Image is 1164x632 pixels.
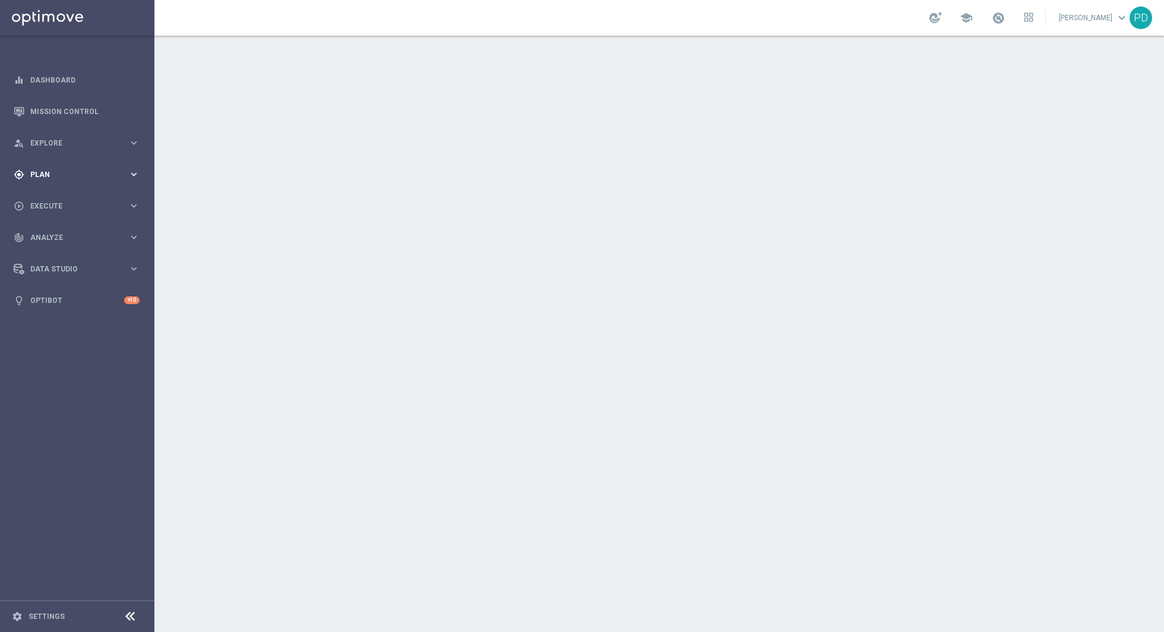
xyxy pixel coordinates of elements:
[128,137,140,148] i: keyboard_arrow_right
[13,138,140,148] button: person_search Explore keyboard_arrow_right
[14,138,128,148] div: Explore
[14,96,140,127] div: Mission Control
[30,203,128,210] span: Execute
[30,96,140,127] a: Mission Control
[14,232,24,243] i: track_changes
[30,266,128,273] span: Data Studio
[1058,9,1130,27] a: [PERSON_NAME]keyboard_arrow_down
[14,295,24,306] i: lightbulb
[1130,7,1152,29] div: PD
[30,171,128,178] span: Plan
[30,64,140,96] a: Dashboard
[13,170,140,179] button: gps_fixed Plan keyboard_arrow_right
[14,285,140,316] div: Optibot
[13,201,140,211] button: play_circle_outline Execute keyboard_arrow_right
[12,611,23,622] i: settings
[128,232,140,243] i: keyboard_arrow_right
[960,11,973,24] span: school
[14,169,24,180] i: gps_fixed
[13,233,140,242] button: track_changes Analyze keyboard_arrow_right
[14,138,24,148] i: person_search
[13,107,140,116] button: Mission Control
[128,263,140,274] i: keyboard_arrow_right
[13,296,140,305] button: lightbulb Optibot +10
[1115,11,1128,24] span: keyboard_arrow_down
[128,169,140,180] i: keyboard_arrow_right
[14,169,128,180] div: Plan
[128,200,140,211] i: keyboard_arrow_right
[30,234,128,241] span: Analyze
[14,64,140,96] div: Dashboard
[30,140,128,147] span: Explore
[13,75,140,85] button: equalizer Dashboard
[14,201,24,211] i: play_circle_outline
[29,613,65,620] a: Settings
[14,232,128,243] div: Analyze
[13,264,140,274] button: Data Studio keyboard_arrow_right
[14,264,128,274] div: Data Studio
[14,75,24,86] i: equalizer
[30,285,124,316] a: Optibot
[14,201,128,211] div: Execute
[124,296,140,304] div: +10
